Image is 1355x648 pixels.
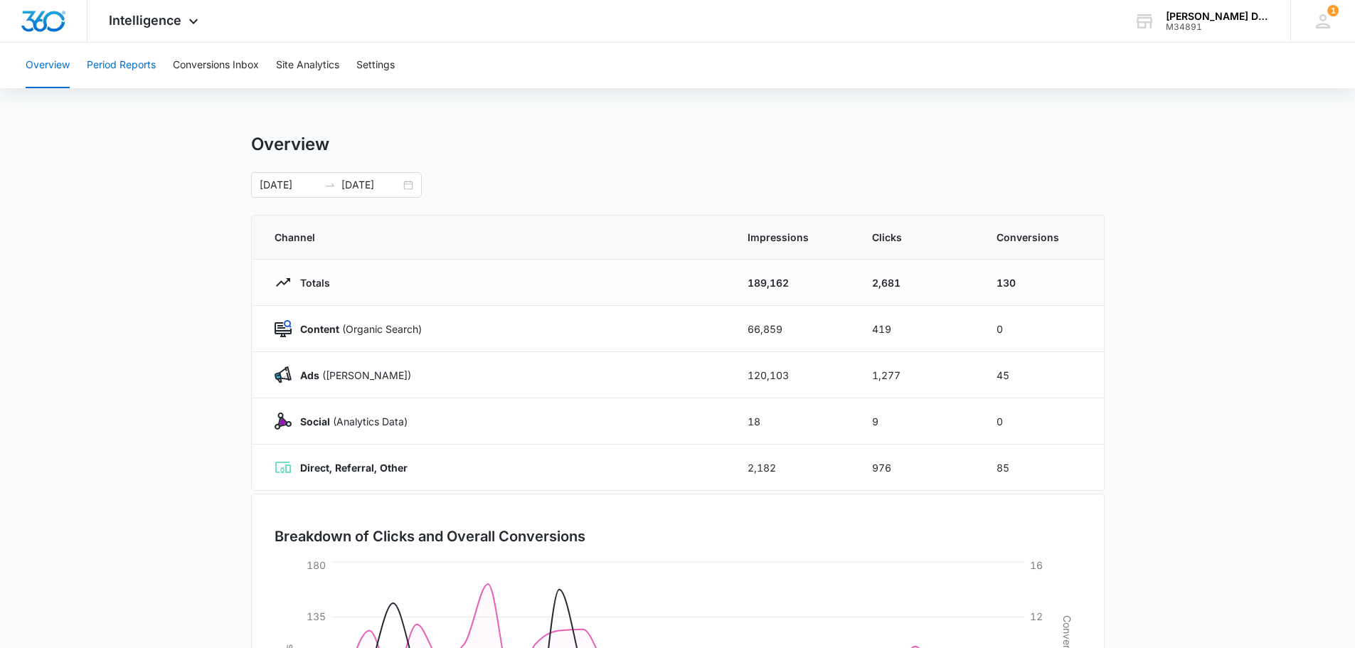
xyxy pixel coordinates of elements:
button: Settings [356,43,395,88]
td: 18 [730,398,855,445]
td: 189,162 [730,260,855,306]
td: 9 [855,398,979,445]
input: End date [341,177,400,193]
tspan: 12 [1030,610,1043,622]
p: (Organic Search) [292,322,422,336]
td: 66,859 [730,306,855,352]
button: Site Analytics [276,43,339,88]
h1: Overview [251,134,329,155]
td: 85 [979,445,1104,491]
h3: Breakdown of Clicks and Overall Conversions [275,526,585,547]
span: Conversions [997,230,1081,245]
span: Channel [275,230,713,245]
p: Totals [292,275,330,290]
strong: Direct, Referral, Other [300,462,408,474]
img: Content [275,320,292,337]
td: 130 [979,260,1104,306]
input: Start date [260,177,319,193]
div: account name [1166,11,1270,22]
div: notifications count [1327,5,1339,16]
img: Social [275,413,292,430]
span: Intelligence [109,13,181,28]
strong: Content [300,323,339,335]
div: account id [1166,22,1270,32]
td: 0 [979,398,1104,445]
td: 0 [979,306,1104,352]
td: 120,103 [730,352,855,398]
strong: Social [300,415,330,427]
span: Impressions [748,230,838,245]
span: swap-right [324,179,336,191]
tspan: 180 [307,559,326,571]
tspan: 135 [307,610,326,622]
strong: Ads [300,369,319,381]
tspan: 16 [1030,559,1043,571]
td: 2,182 [730,445,855,491]
td: 45 [979,352,1104,398]
span: 1 [1327,5,1339,16]
img: Ads [275,366,292,383]
button: Overview [26,43,70,88]
button: Conversions Inbox [173,43,259,88]
td: 419 [855,306,979,352]
td: 1,277 [855,352,979,398]
span: to [324,179,336,191]
p: ([PERSON_NAME]) [292,368,411,383]
span: Clicks [872,230,962,245]
button: Period Reports [87,43,156,88]
p: (Analytics Data) [292,414,408,429]
td: 976 [855,445,979,491]
td: 2,681 [855,260,979,306]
